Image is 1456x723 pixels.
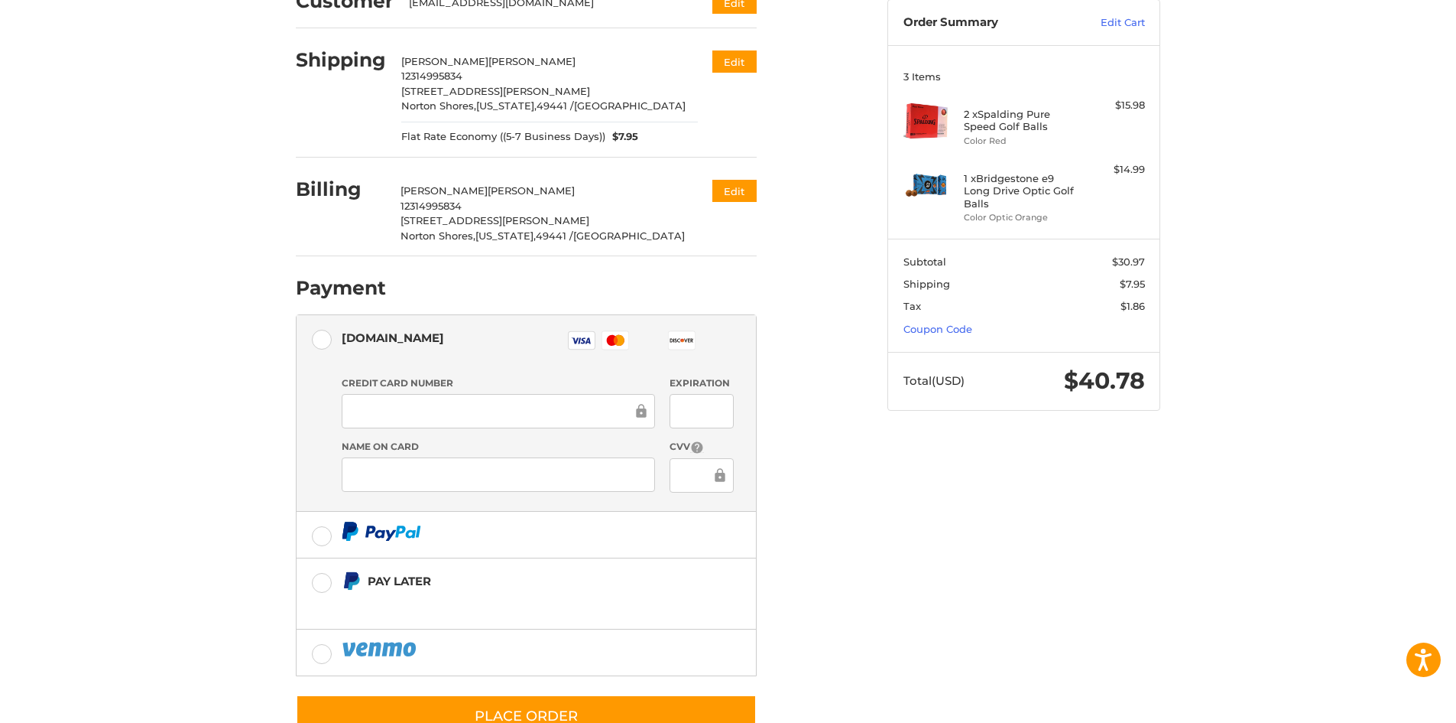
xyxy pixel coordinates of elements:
span: Shipping [903,278,950,290]
div: Pay Later [368,568,660,594]
span: [US_STATE], [476,99,537,112]
li: Color Red [964,135,1081,148]
span: [US_STATE], [475,230,536,242]
label: Credit Card Number [342,376,655,390]
h4: 1 x Bridgestone e9 Long Drive Optic Golf Balls [964,172,1081,210]
img: Pay Later icon [342,572,361,591]
span: $7.95 [605,129,639,145]
span: [GEOGRAPHIC_DATA] [574,99,686,112]
span: Total (USD) [903,373,965,388]
span: $40.78 [1064,366,1145,395]
img: PayPal icon [342,522,421,541]
button: Edit [712,180,757,202]
span: Tax [903,300,921,312]
a: Coupon Code [903,323,972,335]
span: [STREET_ADDRESS][PERSON_NAME] [400,214,589,226]
h2: Billing [296,177,385,201]
h2: Shipping [296,48,386,72]
button: Edit [712,50,757,73]
span: Subtotal [903,256,946,268]
h3: 3 Items [903,70,1145,83]
span: [STREET_ADDRESS][PERSON_NAME] [401,85,590,97]
div: $15.98 [1085,98,1145,113]
h4: 2 x Spalding Pure Speed Golf Balls [964,108,1081,133]
span: $1.86 [1120,300,1145,312]
span: [GEOGRAPHIC_DATA] [573,230,685,242]
span: Flat Rate Economy ((5-7 Business Days)) [401,129,605,145]
li: Color Optic Orange [964,211,1081,224]
a: Edit Cart [1068,15,1145,31]
span: 49441 / [536,230,573,242]
label: Name on Card [342,440,655,454]
span: Norton Shores, [400,230,475,242]
div: [DOMAIN_NAME] [342,325,444,350]
span: 49441 / [537,99,574,112]
span: 12314995834 [401,70,462,82]
label: Expiration [670,376,733,390]
div: $14.99 [1085,162,1145,177]
span: [PERSON_NAME] [488,184,575,197]
h2: Payment [296,276,386,300]
span: Norton Shores, [401,99,476,112]
span: [PERSON_NAME] [400,184,488,197]
span: 12314995834 [400,200,462,212]
img: PayPal icon [342,640,420,659]
iframe: PayPal Message 1 [342,597,661,611]
label: CVV [670,440,733,454]
h3: Order Summary [903,15,1068,31]
span: $7.95 [1120,278,1145,290]
span: [PERSON_NAME] [488,55,576,67]
span: $30.97 [1112,256,1145,268]
span: [PERSON_NAME] [401,55,488,67]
